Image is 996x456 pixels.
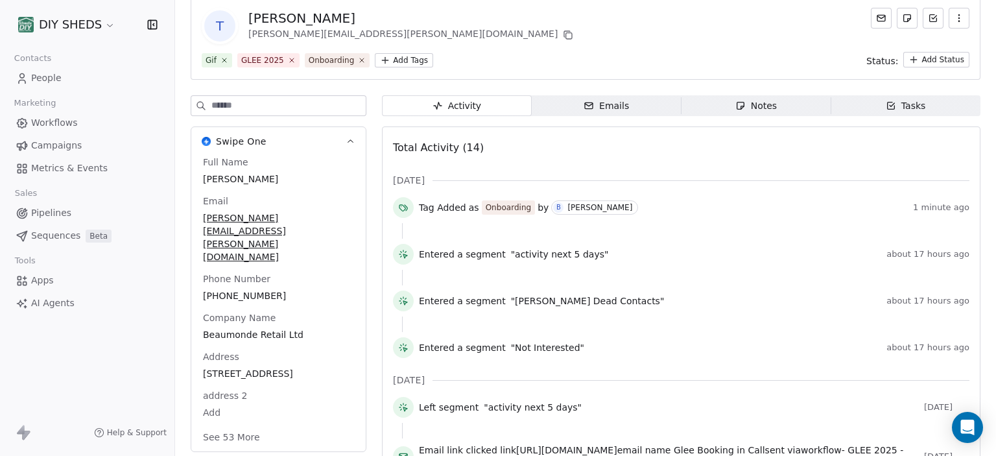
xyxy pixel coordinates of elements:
span: Entered a segment [419,248,506,261]
span: [PHONE_NUMBER] [203,289,354,302]
img: shedsdiy.jpg [18,17,34,32]
span: [STREET_ADDRESS] [203,367,354,380]
span: Entered a segment [419,294,506,307]
span: Full Name [200,156,251,169]
span: Left segment [419,401,479,414]
div: Gif [206,54,217,66]
span: Metrics & Events [31,162,108,175]
span: Sequences [31,229,80,243]
span: Pipelines [31,206,71,220]
span: "activity next 5 days" [511,248,609,261]
div: Open Intercom Messenger [952,412,983,443]
div: Notes [735,99,777,113]
a: AI Agents [10,293,164,314]
a: Apps [10,270,164,291]
span: Phone Number [200,272,273,285]
span: Company Name [200,311,278,324]
span: [URL][DOMAIN_NAME] [516,445,617,455]
div: Swipe OneSwipe One [191,156,366,451]
a: Workflows [10,112,164,134]
button: See 53 More [195,426,268,449]
button: DIY SHEDS [16,14,118,36]
div: B [556,202,561,213]
div: GLEE 2025 [241,54,284,66]
span: [PERSON_NAME] [203,173,354,186]
span: Add [203,406,354,419]
span: as [469,201,479,214]
span: Help & Support [107,427,167,438]
span: about 17 hours ago [886,249,969,259]
span: People [31,71,62,85]
span: T [204,10,235,42]
span: Status: [866,54,898,67]
button: Add Tags [375,53,433,67]
span: "Not Interested" [511,341,584,354]
span: Address [200,350,242,363]
div: [PERSON_NAME] [248,9,576,27]
span: Beaumonde Retail Ltd [203,328,354,341]
div: [PERSON_NAME] [567,203,632,212]
span: [DATE] [393,374,425,387]
span: [DATE] [393,174,425,187]
span: "activity next 5 days" [484,401,582,414]
span: Contacts [8,49,57,68]
span: Apps [31,274,54,287]
span: Glee Booking in Call [674,445,765,455]
span: Sales [9,184,43,203]
button: Add Status [903,52,969,67]
div: Onboarding [309,54,355,66]
img: Swipe One [202,137,211,146]
span: Beta [86,230,112,243]
span: AI Agents [31,296,75,310]
span: Marketing [8,93,62,113]
button: Swipe OneSwipe One [191,127,366,156]
span: about 17 hours ago [886,342,969,353]
span: "[PERSON_NAME] Dead Contacts" [511,294,665,307]
span: [PERSON_NAME][EMAIL_ADDRESS][PERSON_NAME][DOMAIN_NAME] [203,211,354,263]
span: Tools [9,251,41,270]
div: [PERSON_NAME][EMAIL_ADDRESS][PERSON_NAME][DOMAIN_NAME] [248,27,576,43]
span: Swipe One [216,135,267,148]
a: Metrics & Events [10,158,164,179]
span: address 2 [200,389,250,402]
div: Tasks [886,99,926,113]
div: Emails [584,99,629,113]
a: People [10,67,164,89]
div: Onboarding [486,202,532,213]
span: Email link clicked [419,445,497,455]
span: by [538,201,549,214]
a: SequencesBeta [10,225,164,246]
span: 1 minute ago [913,202,969,213]
a: Help & Support [94,427,167,438]
span: Tag Added [419,201,466,214]
span: Entered a segment [419,341,506,354]
span: Email [200,195,231,208]
a: Pipelines [10,202,164,224]
span: DIY SHEDS [39,16,102,33]
span: about 17 hours ago [886,296,969,306]
span: Workflows [31,116,78,130]
a: Campaigns [10,135,164,156]
span: [DATE] [924,402,969,413]
span: Total Activity (14) [393,141,484,154]
span: Campaigns [31,139,82,152]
